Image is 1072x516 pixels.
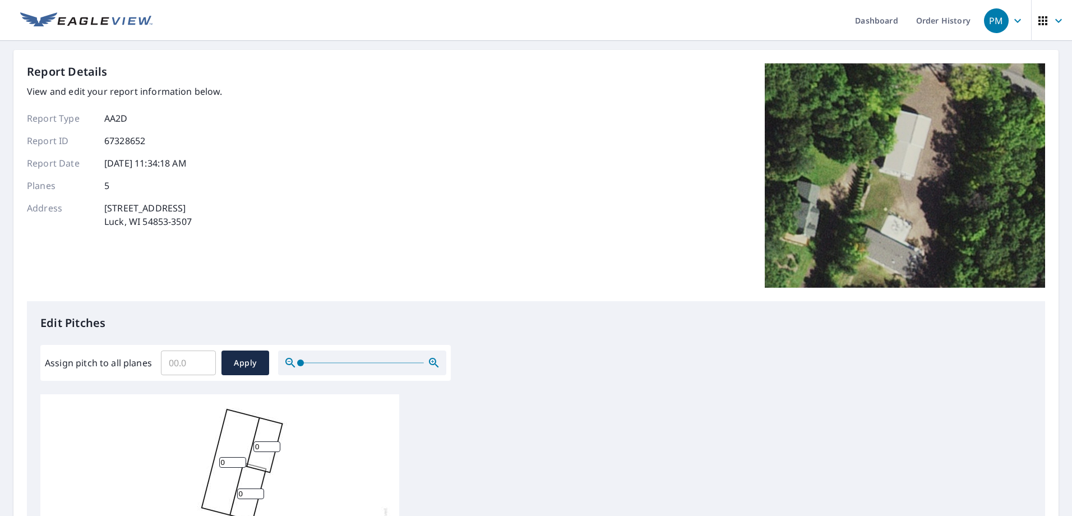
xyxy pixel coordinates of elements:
[104,134,145,148] p: 67328652
[27,85,223,98] p: View and edit your report information below.
[984,8,1009,33] div: PM
[161,347,216,379] input: 00.0
[104,201,192,228] p: [STREET_ADDRESS] Luck, WI 54853-3507
[45,356,152,370] label: Assign pitch to all planes
[27,201,94,228] p: Address
[27,134,94,148] p: Report ID
[230,356,260,370] span: Apply
[27,179,94,192] p: Planes
[104,112,128,125] p: AA2D
[40,315,1032,331] p: Edit Pitches
[104,156,187,170] p: [DATE] 11:34:18 AM
[765,63,1045,288] img: Top image
[20,12,153,29] img: EV Logo
[221,351,269,375] button: Apply
[104,179,109,192] p: 5
[27,63,108,80] p: Report Details
[27,112,94,125] p: Report Type
[27,156,94,170] p: Report Date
